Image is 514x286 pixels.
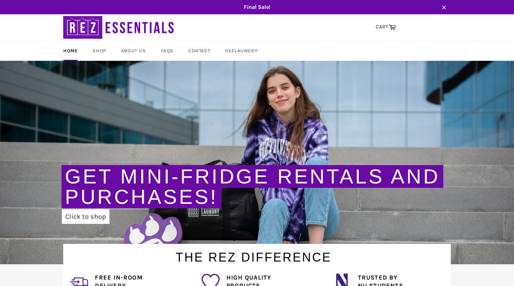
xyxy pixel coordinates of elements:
[154,41,180,61] a: FAQs
[372,20,399,34] a: CART
[63,14,175,40] img: RezEssentials
[56,3,458,11] span: Final Sale!
[62,209,109,224] a: Click to shop
[65,165,440,208] a: Get Mini-Fridge Rentals and Purchases!
[56,244,451,266] h1: The Rez Difference
[182,41,217,61] a: Contact
[114,41,153,61] a: About Us
[86,41,113,61] a: Shop
[56,41,84,61] a: Home
[218,41,267,61] a: RezLaundry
